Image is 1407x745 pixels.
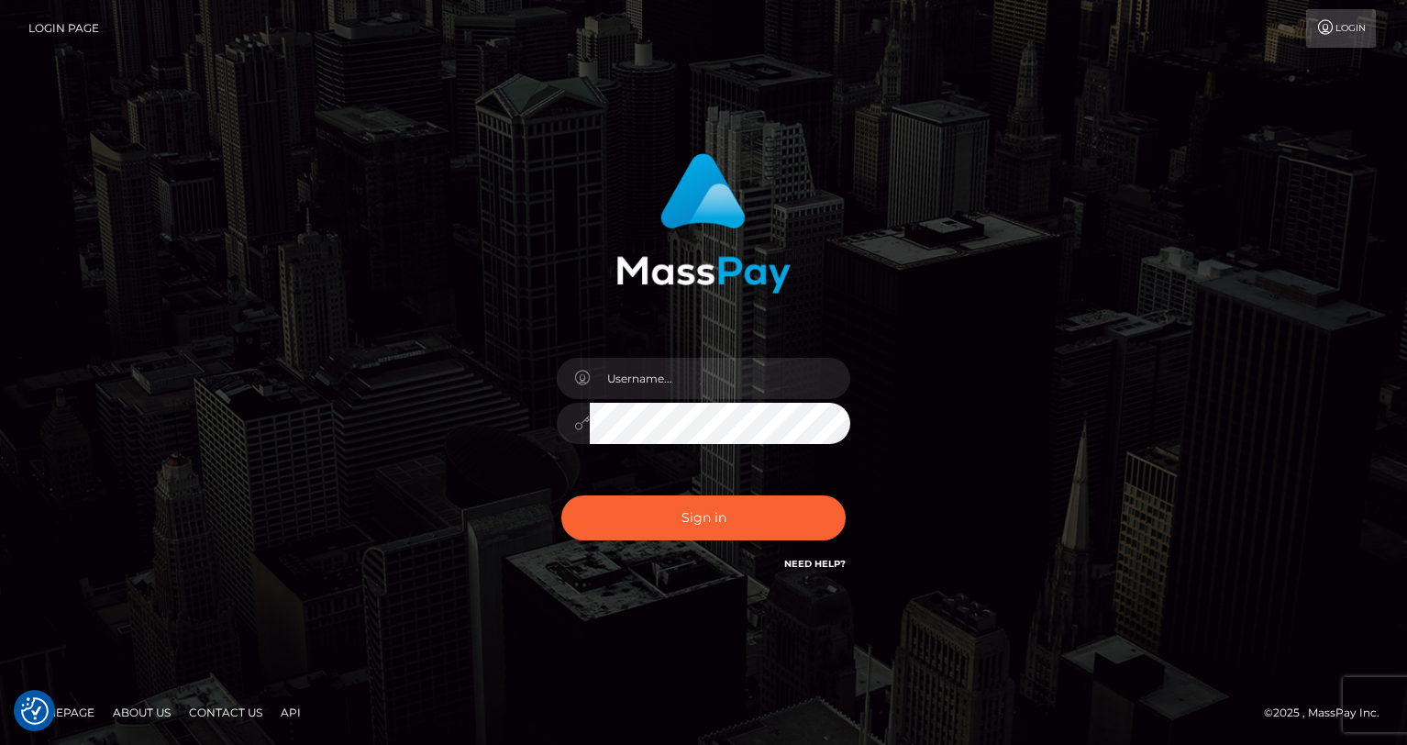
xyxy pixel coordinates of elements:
img: Revisit consent button [21,697,49,725]
a: Login [1306,9,1376,48]
button: Consent Preferences [21,697,49,725]
input: Username... [590,358,850,399]
a: Login Page [28,9,99,48]
a: Contact Us [182,698,270,727]
a: Need Help? [784,558,846,570]
a: API [273,698,308,727]
a: Homepage [20,698,102,727]
img: MassPay Login [616,153,791,294]
a: About Us [105,698,178,727]
div: © 2025 , MassPay Inc. [1264,703,1393,723]
button: Sign in [561,495,846,540]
